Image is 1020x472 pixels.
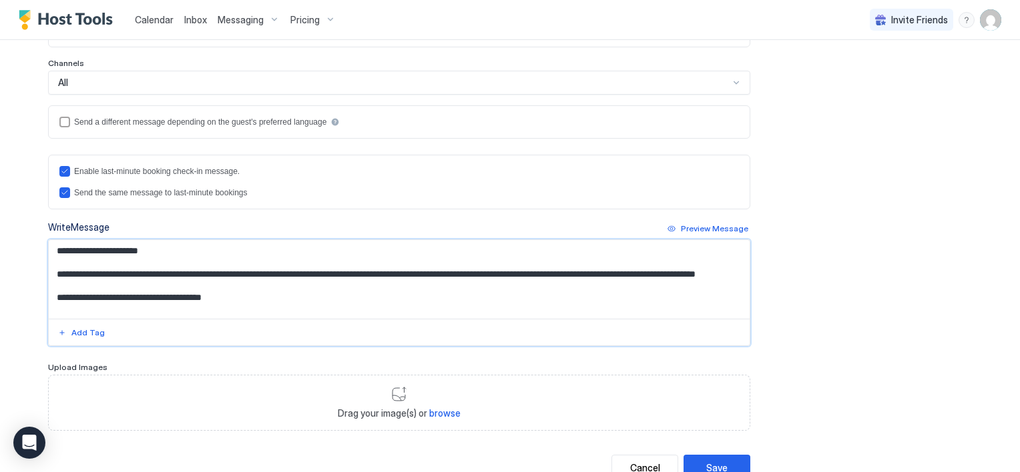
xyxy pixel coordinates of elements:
span: Drag your image(s) or [338,407,461,419]
div: lastMinuteMessageIsTheSame [59,187,739,198]
span: Inbox [184,14,207,25]
a: Inbox [184,13,207,27]
span: All [58,77,68,89]
div: User profile [980,9,1001,31]
div: Send a different message depending on the guest's preferred language [74,117,326,127]
span: Channels [48,58,84,68]
span: Invite Friends [891,14,948,26]
div: Open Intercom Messenger [13,427,45,459]
div: languagesEnabled [59,117,739,127]
span: Pricing [290,14,320,26]
div: Write Message [48,220,109,234]
div: Add Tag [71,327,105,339]
a: Calendar [135,13,174,27]
div: lastMinuteMessageEnabled [59,166,739,177]
span: Messaging [218,14,264,26]
a: Host Tools Logo [19,10,119,30]
button: Add Tag [56,325,107,341]
span: browse [429,407,461,419]
div: Preview Message [681,223,748,235]
button: Preview Message [666,221,750,237]
textarea: Input Field [49,240,750,319]
div: menu [959,12,975,28]
span: Upload Images [48,362,107,372]
div: Enable last-minute booking check-in message. [74,167,240,176]
span: Calendar [135,14,174,25]
div: Send the same message to last-minute bookings [74,188,247,197]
